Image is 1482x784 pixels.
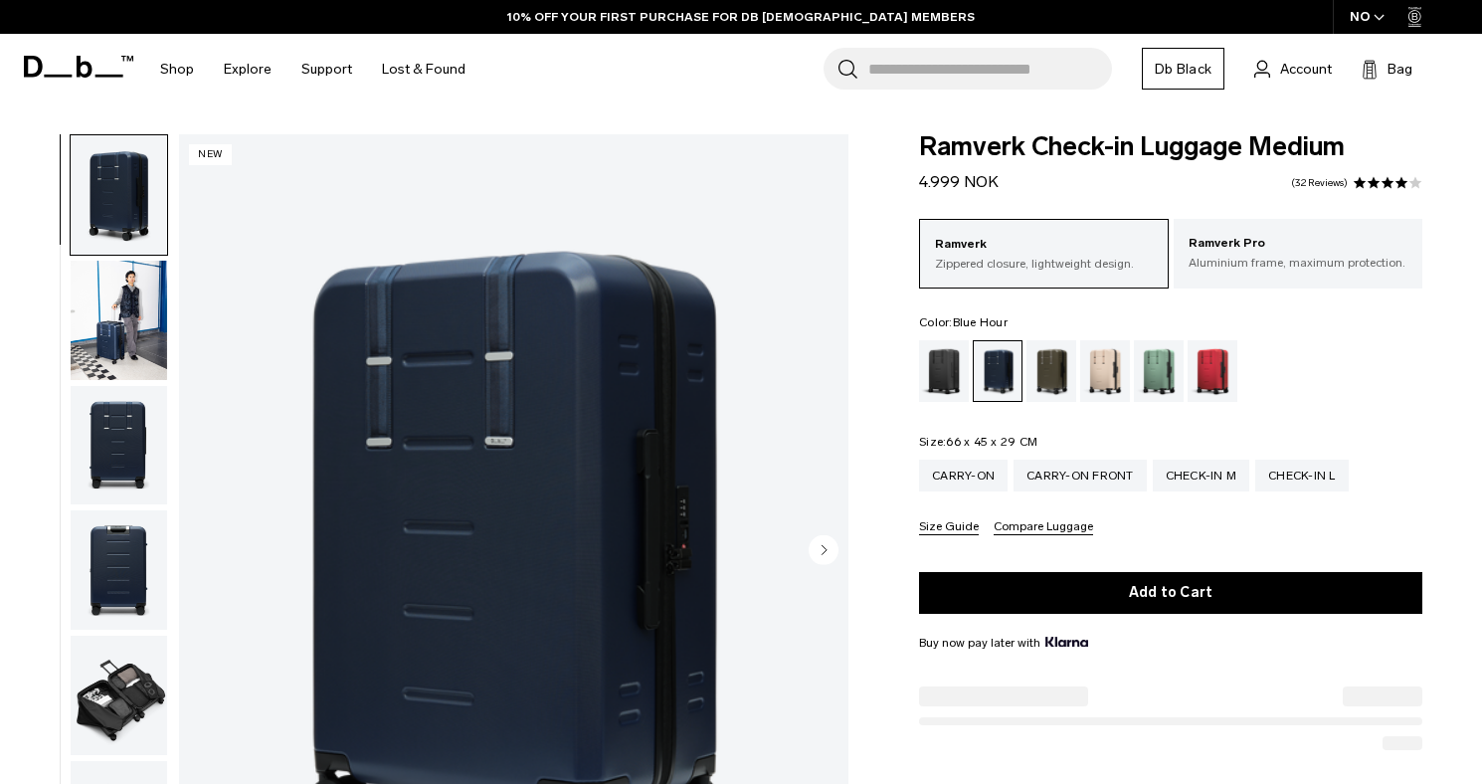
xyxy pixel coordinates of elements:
[70,260,168,381] button: Ramverk Check-in Luggage Medium Blue Hour
[919,572,1422,614] button: Add to Cart
[953,315,1008,329] span: Blue Hour
[507,8,975,26] a: 10% OFF YOUR FIRST PURCHASE FOR DB [DEMOGRAPHIC_DATA] MEMBERS
[1280,59,1332,80] span: Account
[1388,59,1412,80] span: Bag
[946,435,1037,449] span: 66 x 45 x 29 CM
[919,436,1037,448] legend: Size:
[1291,178,1348,188] a: 32 reviews
[919,172,999,191] span: 4.999 NOK
[1134,340,1184,402] a: Green Ray
[994,520,1093,535] button: Compare Luggage
[71,386,167,505] img: Ramverk Check-in Luggage Medium Blue Hour
[1014,460,1147,491] a: Carry-on Front
[809,535,838,569] button: Next slide
[919,134,1422,160] span: Ramverk Check-in Luggage Medium
[1255,460,1349,491] a: Check-in L
[919,460,1008,491] a: Carry-on
[1188,340,1237,402] a: Sprite Lightning Red
[1189,254,1407,272] p: Aluminium frame, maximum protection.
[935,235,1152,255] p: Ramverk
[1153,460,1250,491] a: Check-in M
[1189,234,1407,254] p: Ramverk Pro
[1174,219,1422,287] a: Ramverk Pro Aluminium frame, maximum protection.
[919,634,1088,652] span: Buy now pay later with
[919,316,1008,328] legend: Color:
[1362,57,1412,81] button: Bag
[224,34,272,104] a: Explore
[145,34,480,104] nav: Main Navigation
[71,510,167,630] img: Ramverk Check-in Luggage Medium Blue Hour
[71,135,167,255] img: Ramverk Check-in Luggage Medium Blue Hour
[70,134,168,256] button: Ramverk Check-in Luggage Medium Blue Hour
[1026,340,1076,402] a: Forest Green
[71,636,167,755] img: Ramverk Check-in Luggage Medium Blue Hour
[1254,57,1332,81] a: Account
[70,635,168,756] button: Ramverk Check-in Luggage Medium Blue Hour
[935,255,1152,273] p: Zippered closure, lightweight design.
[189,144,232,165] p: New
[382,34,465,104] a: Lost & Found
[1142,48,1224,90] a: Db Black
[1045,637,1088,647] img: {"height" => 20, "alt" => "Klarna"}
[301,34,352,104] a: Support
[973,340,1022,402] a: Blue Hour
[1080,340,1130,402] a: Fogbow Beige
[919,340,969,402] a: Black Out
[160,34,194,104] a: Shop
[70,385,168,506] button: Ramverk Check-in Luggage Medium Blue Hour
[919,520,979,535] button: Size Guide
[70,509,168,631] button: Ramverk Check-in Luggage Medium Blue Hour
[71,261,167,380] img: Ramverk Check-in Luggage Medium Blue Hour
